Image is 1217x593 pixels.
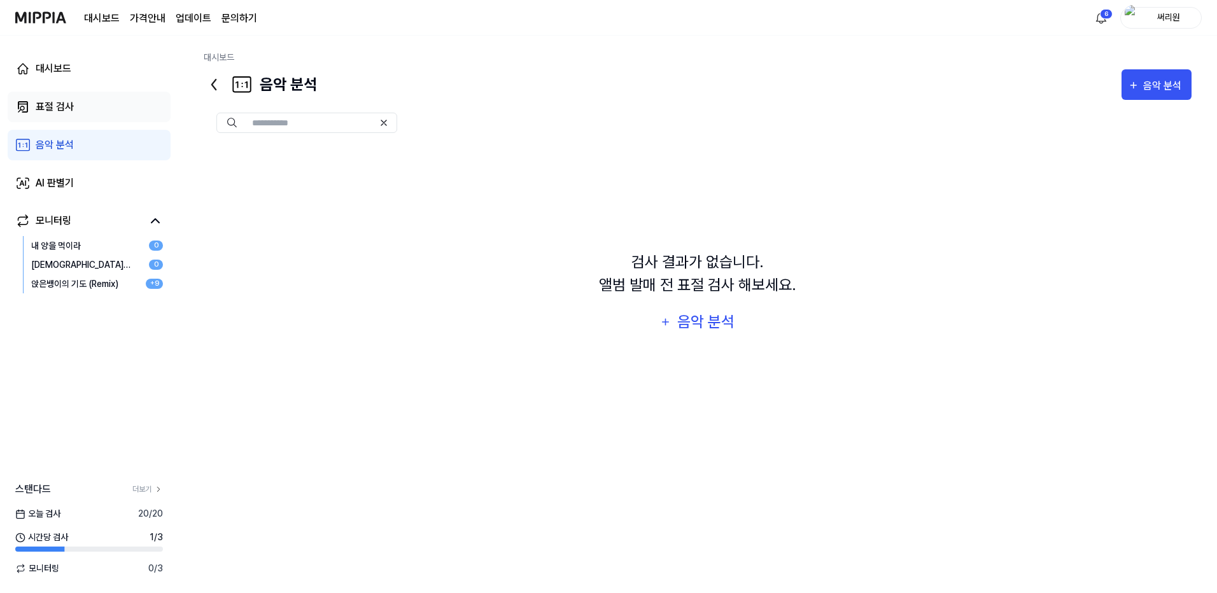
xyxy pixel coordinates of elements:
a: 표절 검사 [8,92,171,122]
div: 내 양을 먹이라 [31,239,136,253]
a: 업데이트 [176,11,211,26]
button: 가격안내 [130,11,165,26]
span: 0 / 3 [148,562,163,575]
img: profile [1125,5,1140,31]
div: 대시보드 [36,61,71,76]
span: 모니터링 [15,562,59,575]
a: 대시보드 [8,53,171,84]
a: 음악 분석 [8,130,171,160]
button: 알림6 [1091,8,1111,28]
div: 앉은뱅이의 기도 (Remix) [31,277,133,291]
div: 음악 분석 [675,310,736,334]
a: 문의하기 [222,11,257,26]
span: 오늘 검사 [15,507,60,520]
div: [DEMOGRAPHIC_DATA]의 사랑 나를 [PERSON_NAME] [31,258,136,272]
span: 20 / 20 [138,507,163,520]
img: 알림 [1094,10,1109,25]
a: [DEMOGRAPHIC_DATA]의 사랑 나를 [PERSON_NAME]0 [31,255,163,274]
div: 음악 분석 [36,137,74,153]
button: 음악 분석 [652,307,743,337]
div: 0 [149,260,163,270]
div: 표절 검사 [36,99,74,115]
a: 앉은뱅이의 기도 (Remix)+9 [31,274,163,293]
div: 0 [149,241,163,251]
a: AI 판별기 [8,168,171,199]
a: 대시보드 [204,52,234,62]
div: 써리원 [1144,10,1193,24]
div: 음악 분석 [204,69,317,100]
a: 대시보드 [84,11,120,26]
span: 1 / 3 [150,531,163,544]
div: 음악 분석 [1143,78,1185,94]
a: 내 양을 먹이라0 [31,236,163,255]
div: AI 판별기 [36,176,74,191]
img: Search [227,118,237,128]
div: 모니터링 [36,213,71,228]
span: 스탠다드 [15,482,51,497]
button: 음악 분석 [1122,69,1192,100]
a: 모니터링 [15,213,143,228]
div: 검사 결과가 없습니다. 앨범 발매 전 표절 검사 해보세요. [599,251,796,296]
button: profile써리원 [1120,7,1202,29]
div: 6 [1100,9,1113,19]
span: 시간당 검사 [15,531,68,544]
div: +9 [146,279,163,289]
a: 더보기 [132,484,163,495]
